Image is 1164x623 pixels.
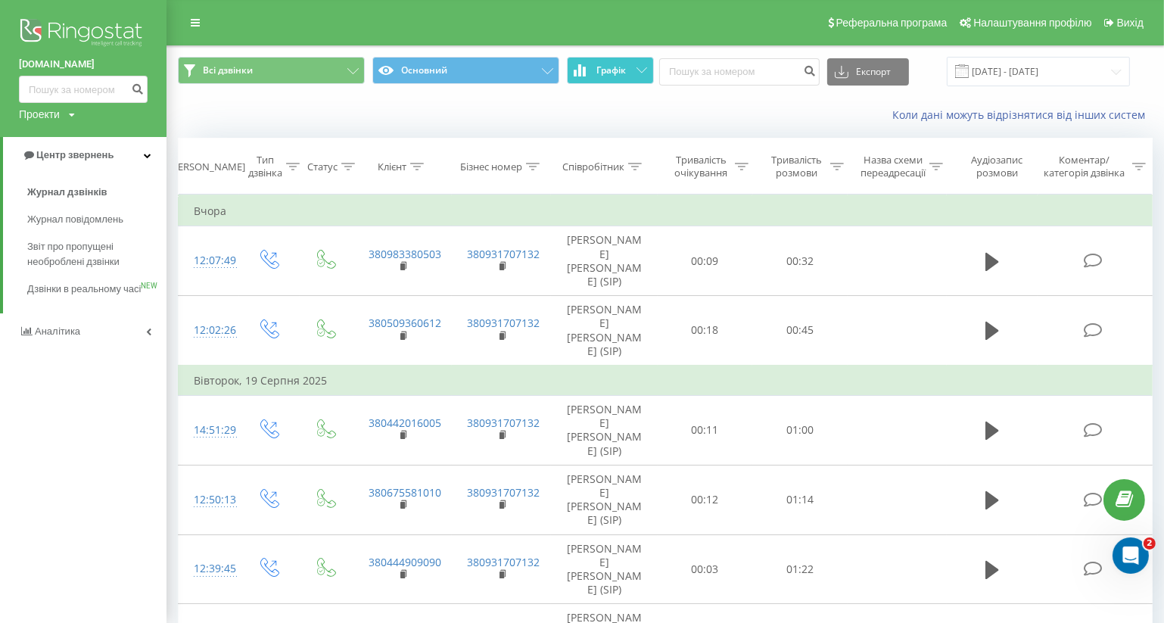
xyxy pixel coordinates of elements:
[178,57,365,84] button: Всі дзвінки
[369,316,441,330] a: 380509360612
[27,239,159,269] span: Звіт про пропущені необроблені дзвінки
[179,366,1153,396] td: Вівторок, 19 Серпня 2025
[194,416,224,445] div: 14:51:29
[861,154,926,179] div: Назва схеми переадресації
[27,212,123,227] span: Журнал повідомлень
[372,57,559,84] button: Основний
[658,465,753,534] td: 00:12
[194,485,224,515] div: 12:50:13
[248,154,282,179] div: Тип дзвінка
[194,554,224,584] div: 12:39:45
[658,396,753,466] td: 00:11
[596,65,626,76] span: Графік
[1117,17,1144,29] span: Вихід
[36,149,114,160] span: Центр звернень
[659,58,820,86] input: Пошук за номером
[27,179,167,206] a: Журнал дзвінків
[19,76,148,103] input: Пошук за номером
[27,276,167,303] a: Дзвінки в реальному часіNEW
[827,58,909,86] button: Експорт
[369,416,441,430] a: 380442016005
[19,107,60,122] div: Проекти
[752,465,848,534] td: 01:14
[752,296,848,366] td: 00:45
[467,316,540,330] a: 380931707132
[658,226,753,296] td: 00:09
[369,555,441,569] a: 380444909090
[169,160,245,173] div: [PERSON_NAME]
[194,246,224,276] div: 12:07:49
[551,534,658,604] td: [PERSON_NAME] [PERSON_NAME] (SIP)
[369,247,441,261] a: 380983380503
[35,326,80,337] span: Аналiтика
[467,555,540,569] a: 380931707132
[19,15,148,53] img: Ringostat logo
[752,226,848,296] td: 00:32
[378,160,406,173] div: Клієнт
[203,64,253,76] span: Всі дзвінки
[658,296,753,366] td: 00:18
[27,233,167,276] a: Звіт про пропущені необроблені дзвінки
[369,485,441,500] a: 380675581010
[671,154,732,179] div: Тривалість очікування
[194,316,224,345] div: 12:02:26
[1113,537,1149,574] iframe: Intercom live chat
[307,160,338,173] div: Статус
[836,17,948,29] span: Реферальна програма
[960,154,1035,179] div: Аудіозапис розмови
[658,534,753,604] td: 00:03
[551,396,658,466] td: [PERSON_NAME] [PERSON_NAME] (SIP)
[27,206,167,233] a: Журнал повідомлень
[766,154,826,179] div: Тривалість розмови
[567,57,654,84] button: Графік
[467,416,540,430] a: 380931707132
[467,485,540,500] a: 380931707132
[27,185,107,200] span: Журнал дзвінків
[179,196,1153,226] td: Вчора
[892,107,1153,122] a: Коли дані можуть відрізнятися вiд інших систем
[752,396,848,466] td: 01:00
[19,57,148,72] a: [DOMAIN_NAME]
[752,534,848,604] td: 01:22
[27,282,141,297] span: Дзвінки в реальному часі
[973,17,1091,29] span: Налаштування профілю
[460,160,522,173] div: Бізнес номер
[1144,537,1156,550] span: 2
[1040,154,1128,179] div: Коментар/категорія дзвінка
[562,160,624,173] div: Співробітник
[467,247,540,261] a: 380931707132
[3,137,167,173] a: Центр звернень
[551,226,658,296] td: [PERSON_NAME] [PERSON_NAME] (SIP)
[551,465,658,534] td: [PERSON_NAME] [PERSON_NAME] (SIP)
[551,296,658,366] td: [PERSON_NAME] [PERSON_NAME] (SIP)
